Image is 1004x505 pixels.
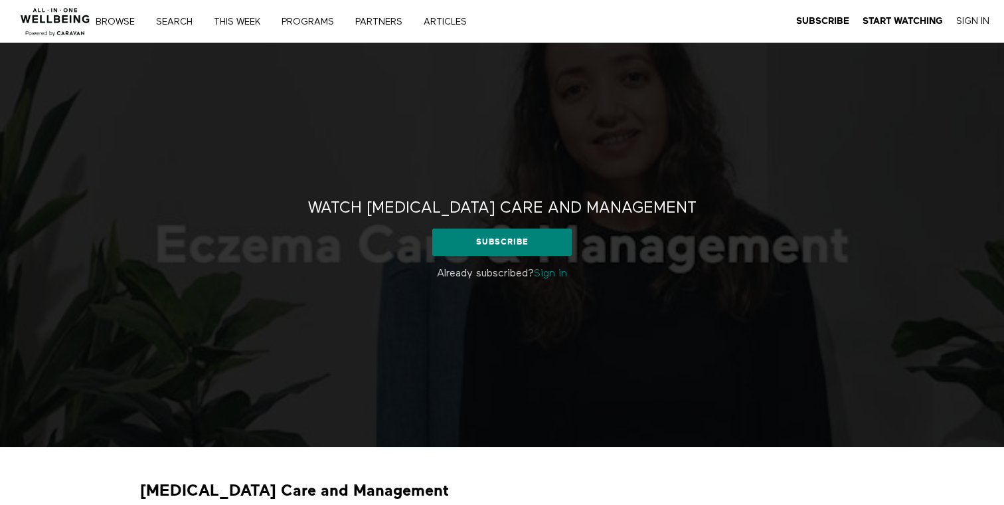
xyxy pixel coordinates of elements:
[796,16,849,26] strong: Subscribe
[432,229,572,255] a: Subscribe
[863,15,943,27] a: Start Watching
[796,15,849,27] a: Subscribe
[419,17,481,27] a: ARTICLES
[277,17,348,27] a: PROGRAMS
[140,480,449,501] strong: [MEDICAL_DATA] Care and Management
[151,17,207,27] a: Search
[534,268,567,279] a: Sign in
[209,17,274,27] a: THIS WEEK
[863,16,943,26] strong: Start Watching
[357,266,648,282] p: Already subscribed?
[956,15,989,27] a: Sign In
[91,17,149,27] a: Browse
[105,15,494,28] nav: Primary
[308,198,697,219] h2: Watch [MEDICAL_DATA] Care and Management
[351,17,416,27] a: PARTNERS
